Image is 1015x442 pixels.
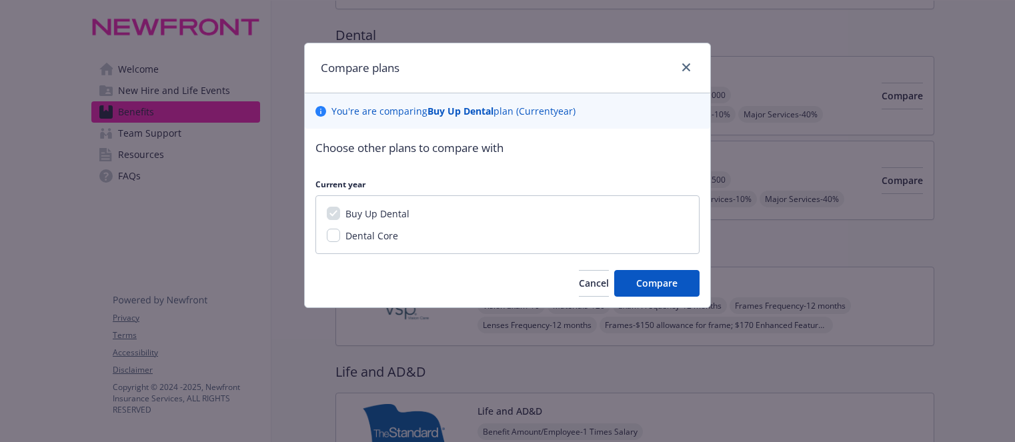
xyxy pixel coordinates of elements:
b: Buy Up Dental [427,105,493,117]
span: Buy Up Dental [345,207,409,220]
a: close [678,59,694,75]
span: Compare [636,277,678,289]
p: Choose other plans to compare with [315,139,700,157]
button: Compare [614,270,700,297]
button: Cancel [579,270,609,297]
p: Current year [315,179,700,190]
span: Cancel [579,277,609,289]
h1: Compare plans [321,59,399,77]
p: You ' re are comparing plan ( Current year) [331,104,576,118]
span: Dental Core [345,229,398,242]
